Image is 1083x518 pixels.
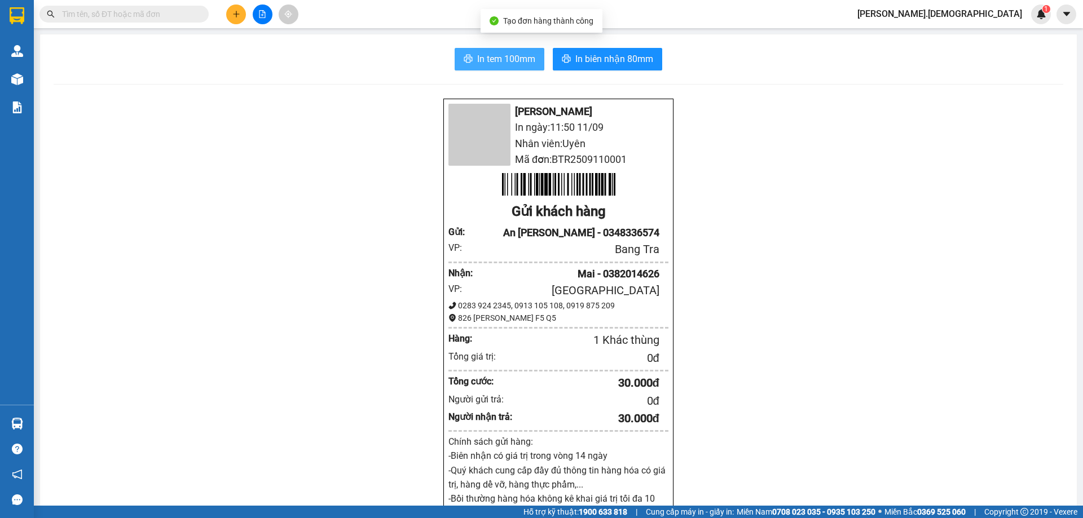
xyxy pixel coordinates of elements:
li: In ngày: 11:50 11/09 [448,119,668,135]
div: Người nhận trả: [448,410,513,424]
div: An [PERSON_NAME] - 0348336574 [476,225,659,241]
span: Hỗ trợ kỹ thuật: [523,506,627,518]
div: 1 Khác thùng [494,331,659,349]
span: phone [448,302,456,309]
strong: 0369 525 060 [917,507,966,516]
strong: 1900 633 818 [579,507,627,516]
div: Chính sách gửi hàng: [448,435,668,449]
img: solution-icon [11,101,23,113]
span: message [12,494,23,505]
span: check-circle [490,16,499,25]
button: printerIn biên nhận 80mm [553,48,662,70]
div: Người gửi trả: [448,392,513,406]
span: Miền Bắc [884,506,966,518]
span: ⚪️ [878,510,882,514]
div: 0 đ [513,349,659,367]
button: file-add [253,5,272,24]
span: In tem 100mm [477,52,535,66]
strong: 0708 023 035 - 0935 103 250 [772,507,875,516]
div: Gửi khách hàng [448,201,668,223]
img: icon-new-feature [1036,9,1046,19]
span: aim [284,10,292,18]
li: Mã đơn: BTR2509110001 [448,152,668,167]
div: VP: [448,282,476,296]
img: warehouse-icon [11,73,23,85]
span: copyright [1020,508,1028,516]
button: printerIn tem 100mm [455,48,544,70]
p: -Biên nhận có giá trị trong vòng 14 ngày [448,449,668,463]
span: search [47,10,55,18]
div: 0 đ [513,392,659,410]
sup: 1 [1042,5,1050,13]
span: printer [562,54,571,65]
span: plus [232,10,240,18]
span: notification [12,469,23,480]
div: Gửi : [448,225,476,239]
div: Bang Tra [476,241,659,258]
span: caret-down [1062,9,1072,19]
li: Nhân viên: Uyên [448,136,668,152]
span: In biên nhận 80mm [575,52,653,66]
div: Mai - 0382014626 [476,266,659,282]
button: aim [279,5,298,24]
img: warehouse-icon [11,45,23,57]
span: file-add [258,10,266,18]
img: logo-vxr [10,7,24,24]
div: 30.000 đ [513,410,659,427]
div: Nhận : [448,266,476,280]
span: Cung cấp máy in - giấy in: [646,506,734,518]
span: Miền Nam [737,506,875,518]
span: 1 [1044,5,1048,13]
div: 826 [PERSON_NAME] F5 Q5 [448,312,668,324]
span: question-circle [12,444,23,454]
div: 30.000 đ [513,374,659,392]
div: Tổng cước: [448,374,513,388]
div: 0283 924 2345, 0913 105 108, 0919 875 209 [448,299,668,312]
p: -Quý khách cung cấp đầy đủ thông tin hàng hóa có giá trị, hàng dể vỡ, hàng thực phẩm,... [448,463,668,492]
div: [GEOGRAPHIC_DATA] [476,282,659,299]
button: plus [226,5,246,24]
img: warehouse-icon [11,418,23,430]
li: [PERSON_NAME] [448,104,668,119]
div: VP: [448,241,476,255]
span: environment [448,314,456,322]
button: caret-down [1056,5,1076,24]
span: Tạo đơn hàng thành công [503,16,593,25]
span: | [974,506,976,518]
span: printer [464,54,473,65]
span: | [636,506,637,518]
div: Tổng giá trị: [448,349,513,364]
span: [PERSON_NAME].[DEMOGRAPHIC_DATA] [848,7,1031,21]
input: Tìm tên, số ĐT hoặc mã đơn [62,8,195,20]
div: Hàng: [448,331,494,346]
